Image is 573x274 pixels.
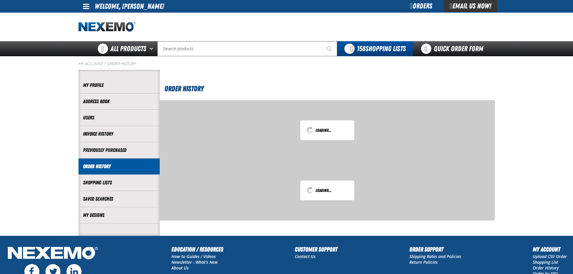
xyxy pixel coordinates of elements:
span: Shopping Lists [357,45,406,53]
a: Return Policies [409,259,438,265]
a: Order History [533,265,559,271]
a: Quick Order Form [413,41,494,56]
a: Order History [83,163,155,170]
a: Address Book [83,98,155,105]
a: Shopping Lists [83,179,155,186]
a: Shipping Rates and Policies [409,254,461,259]
div: Loading... [307,127,348,134]
a: How to Guides / Videos [171,254,216,259]
button: Start Searching [322,41,337,56]
span: Order History [165,85,204,93]
input: Search [157,41,337,56]
h2: Customer Support [295,245,337,254]
a: Newsletter - What's New [171,259,218,265]
a: Previously Purchased [83,147,155,154]
a: Saved Searches [83,195,155,202]
a: Shopping List [533,259,558,265]
span: All Products [110,43,146,54]
a: Invoice History [83,131,155,137]
a: About Us [171,265,189,271]
button: You have 158 Shopping Lists. Open to view details [337,41,413,56]
h2: Order Support [409,245,461,254]
a: Order History [107,61,136,66]
img: Nexemo Logo [6,245,100,263]
span: / [104,61,106,66]
div: Loading... [307,187,348,194]
a: Upload CSV Order [533,254,567,259]
nav: Breadcrumbs [79,61,495,66]
a: My Designs [83,212,155,219]
h2: Education / Resources [171,245,223,254]
a: Home [79,22,136,32]
h2: My Account [533,245,567,254]
a: Users [83,114,155,121]
img: Nexemo logo [79,22,136,32]
a: My Profile [83,82,155,89]
strong: 158 [357,45,365,53]
button: Open All Products pages [147,41,157,56]
a: My Account [79,61,103,66]
a: Contact Us [295,254,316,259]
